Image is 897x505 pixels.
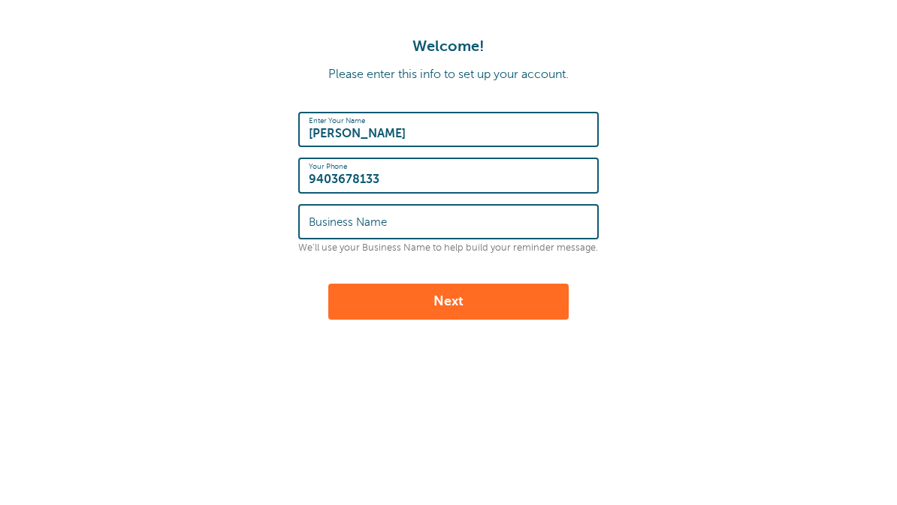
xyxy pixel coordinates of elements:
[15,68,882,82] p: Please enter this info to set up your account.
[15,38,882,56] h1: Welcome!
[309,116,365,125] label: Enter Your Name
[309,162,347,171] label: Your Phone
[309,215,387,229] label: Business Name
[328,284,569,320] button: Next
[298,242,599,254] p: We'll use your Business Name to help build your reminder message.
